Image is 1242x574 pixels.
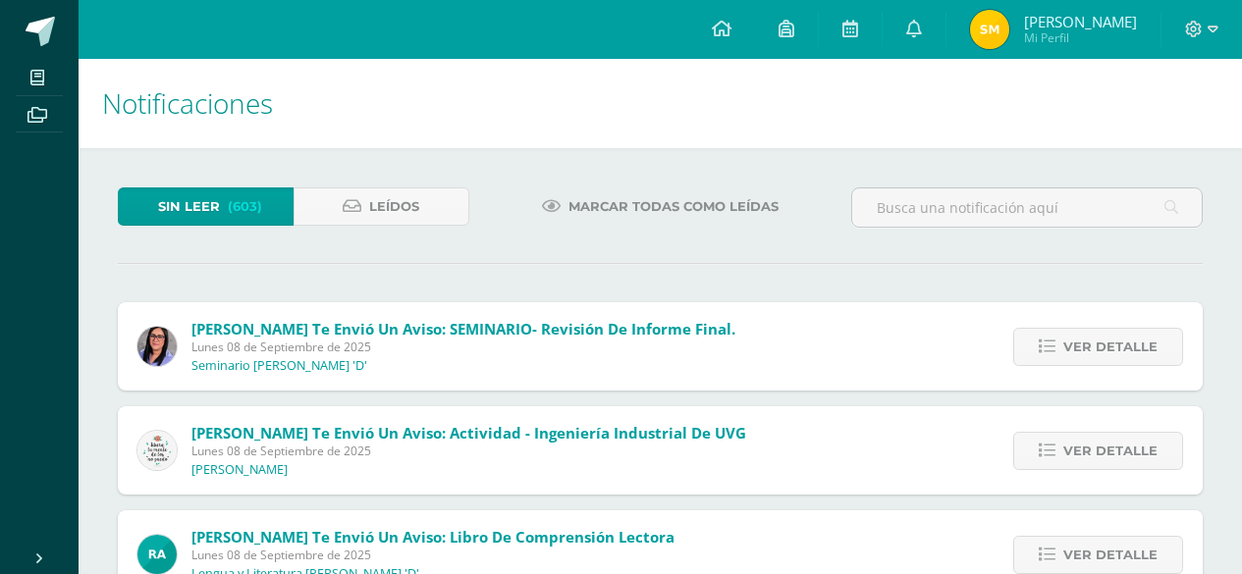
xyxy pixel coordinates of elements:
[191,319,735,339] span: [PERSON_NAME] te envió un aviso: SEMINARIO- Revisión de informe final.
[294,187,469,226] a: Leídos
[852,188,1202,227] input: Busca una notificación aquí
[369,188,419,225] span: Leídos
[1024,12,1137,31] span: [PERSON_NAME]
[191,462,288,478] p: [PERSON_NAME]
[191,527,675,547] span: [PERSON_NAME] te envió un aviso: Libro de comprensión lectora
[1063,329,1158,365] span: Ver detalle
[137,327,177,366] img: f299a6914324fd9fb9c4d26292297a76.png
[158,188,220,225] span: Sin leer
[137,535,177,574] img: d166cc6b6add042c8d443786a57c7763.png
[118,187,294,226] a: Sin leer(603)
[191,423,746,443] span: [PERSON_NAME] te envió un aviso: Actividad - Ingeniería Industrial de UVG
[191,358,367,374] p: Seminario [PERSON_NAME] 'D'
[191,339,735,355] span: Lunes 08 de Septiembre de 2025
[1063,433,1158,469] span: Ver detalle
[191,443,746,459] span: Lunes 08 de Septiembre de 2025
[191,547,675,563] span: Lunes 08 de Septiembre de 2025
[568,188,779,225] span: Marcar todas como leídas
[1063,537,1158,573] span: Ver detalle
[1024,29,1137,46] span: Mi Perfil
[517,187,803,226] a: Marcar todas como leídas
[970,10,1009,49] img: aba6dc3d17255ffa74d4e427cf77adbb.png
[228,188,262,225] span: (603)
[102,84,273,122] span: Notificaciones
[137,431,177,470] img: 6d997b708352de6bfc4edc446c29d722.png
